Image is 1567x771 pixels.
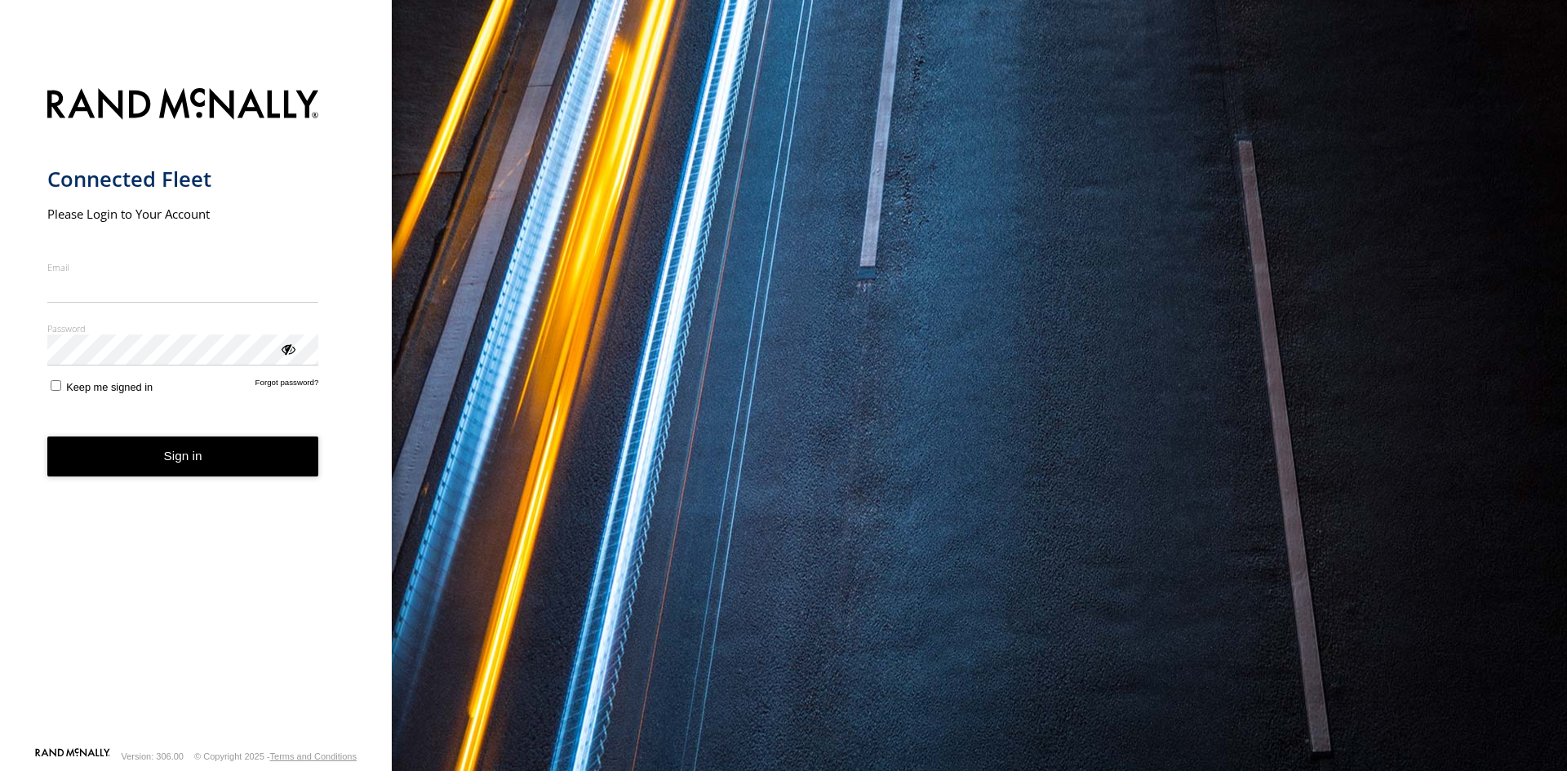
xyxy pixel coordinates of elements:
h1: Connected Fleet [47,166,319,193]
div: ViewPassword [279,340,295,357]
a: Visit our Website [35,748,110,764]
button: Sign in [47,436,319,476]
span: Keep me signed in [66,381,153,393]
input: Keep me signed in [51,380,61,391]
a: Terms and Conditions [270,751,357,761]
a: Forgot password? [255,378,319,393]
label: Email [47,261,319,273]
form: main [47,78,345,747]
div: © Copyright 2025 - [194,751,357,761]
h2: Please Login to Your Account [47,206,319,222]
label: Password [47,322,319,335]
div: Version: 306.00 [122,751,184,761]
img: Rand McNally [47,85,319,126]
